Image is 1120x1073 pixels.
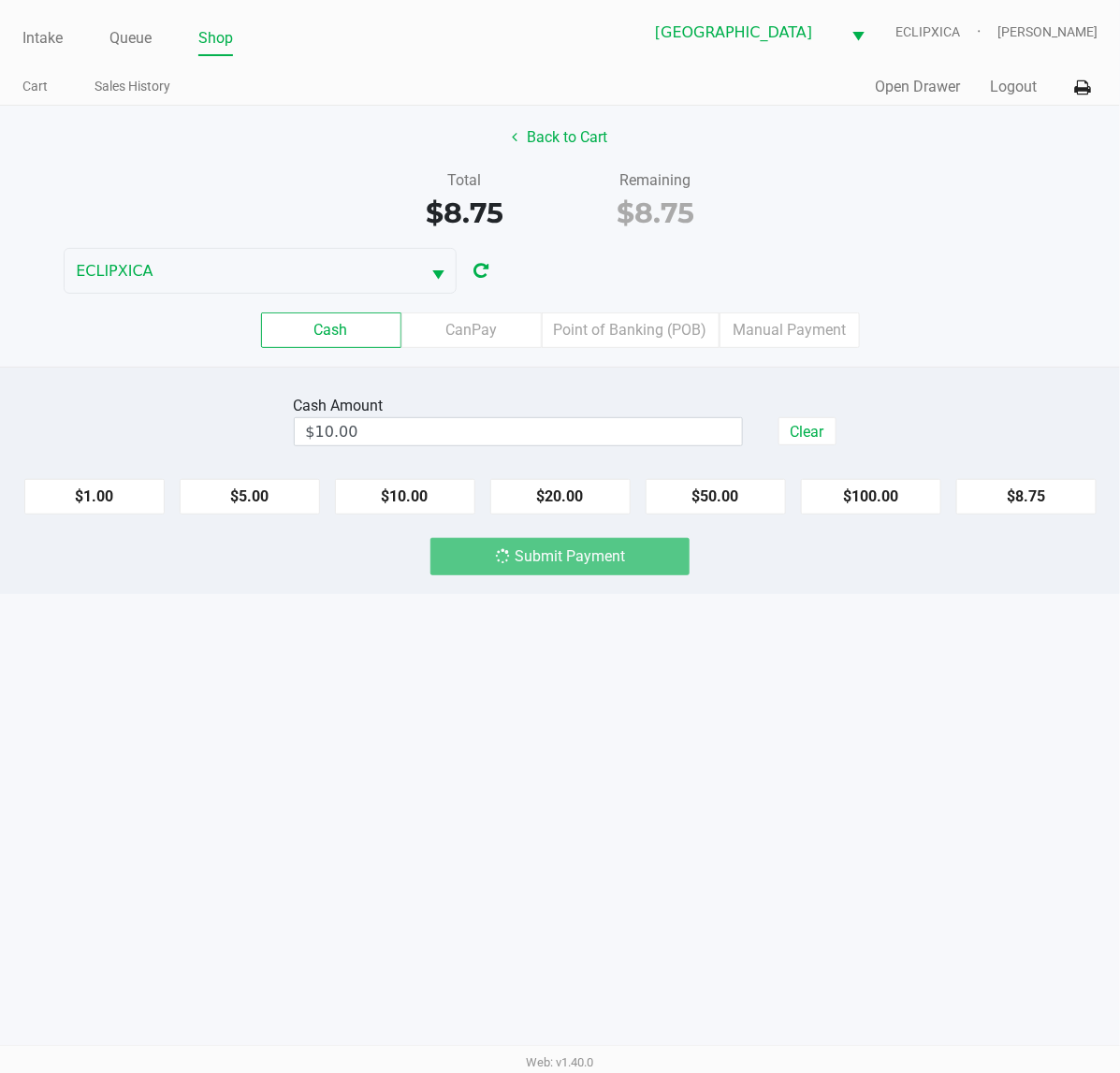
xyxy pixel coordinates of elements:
[895,22,997,42] span: ECLIPXICA
[542,312,720,348] label: Point of Banking (POB)
[501,120,620,155] button: Back to Cart
[720,312,860,348] label: Manual Payment
[180,479,320,515] button: $5.00
[109,25,152,51] a: Queue
[76,260,409,283] span: ECLIPXICA
[990,76,1037,98] button: Logout
[95,75,170,98] a: Sales History
[840,10,876,54] button: Select
[401,312,542,348] label: CanPay
[261,312,401,348] label: Cash
[778,417,836,445] button: Clear
[801,479,941,515] button: $100.00
[420,249,456,293] button: Select
[383,192,546,234] div: $8.75
[22,75,48,98] a: Cart
[335,479,475,515] button: $10.00
[646,479,786,515] button: $50.00
[875,76,960,98] button: Open Drawer
[997,22,1098,42] span: [PERSON_NAME]
[22,25,63,51] a: Intake
[490,479,631,515] button: $20.00
[198,25,233,51] a: Shop
[24,479,165,515] button: $1.00
[956,479,1097,515] button: $8.75
[575,192,738,234] div: $8.75
[527,1055,594,1069] span: Web: v1.40.0
[575,169,738,192] div: Remaining
[655,22,829,44] span: [GEOGRAPHIC_DATA]
[294,395,391,417] div: Cash Amount
[383,169,546,192] div: Total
